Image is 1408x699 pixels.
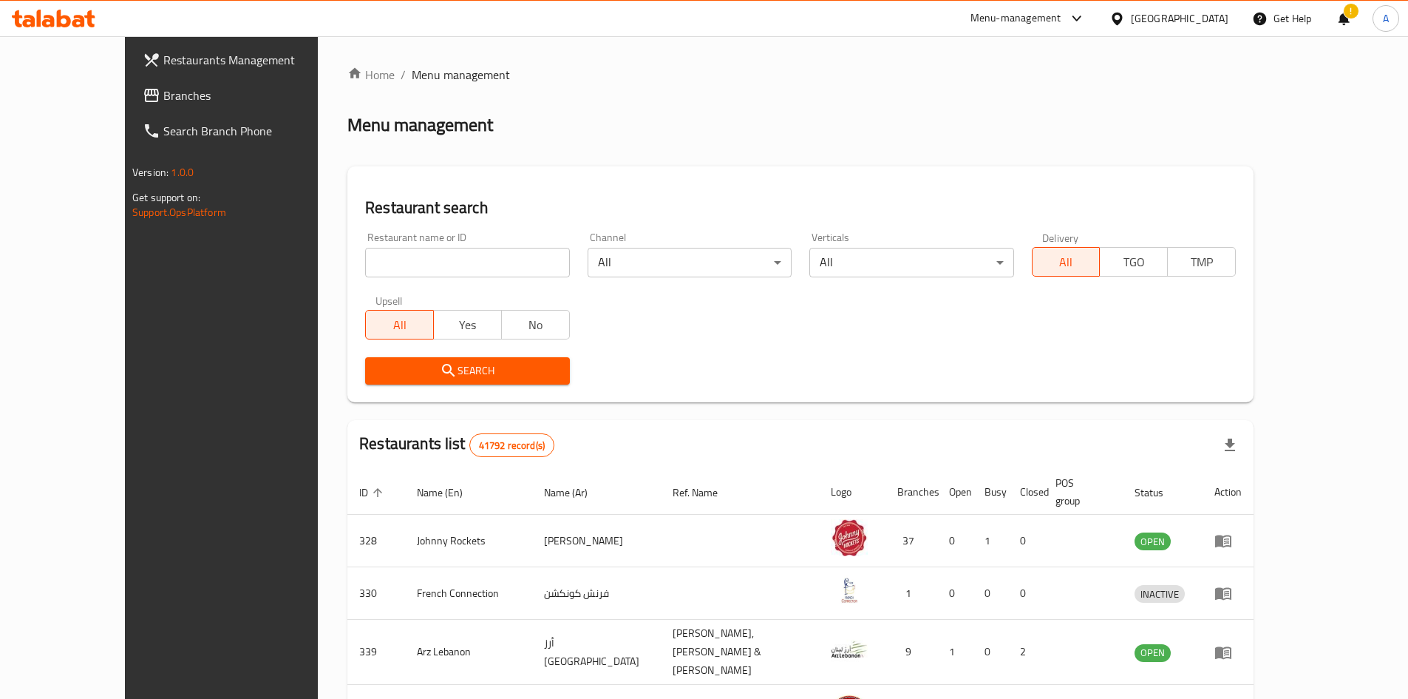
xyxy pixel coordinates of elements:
div: Menu-management [970,10,1061,27]
span: 1.0.0 [171,163,194,182]
h2: Restaurant search [365,197,1236,219]
td: 0 [1008,515,1044,567]
div: Total records count [469,433,554,457]
button: All [1032,247,1101,277]
button: TMP [1167,247,1236,277]
td: Arz Lebanon [405,620,532,685]
span: Menu management [412,66,510,84]
h2: Restaurants list [359,433,554,457]
span: ID [359,484,387,502]
span: Yes [440,314,496,336]
span: TGO [1106,251,1162,273]
td: 2 [1008,620,1044,685]
button: No [501,310,570,340]
th: Open [937,470,973,515]
td: Johnny Rockets [405,515,532,567]
span: Ref. Name [673,484,737,502]
span: Name (En) [417,484,482,502]
span: 41792 record(s) [470,439,554,453]
span: Version: [132,163,169,182]
span: Get support on: [132,188,200,207]
td: 330 [347,567,405,620]
span: TMP [1174,251,1230,273]
div: Export file [1212,428,1248,463]
div: [GEOGRAPHIC_DATA] [1131,10,1228,27]
td: فرنش كونكشن [532,567,661,620]
span: Branches [163,87,348,104]
button: TGO [1099,247,1168,277]
h2: Menu management [347,113,493,137]
label: Delivery [1042,232,1079,243]
button: Yes [433,310,502,340]
div: OPEN [1135,644,1171,662]
span: OPEN [1135,644,1171,661]
td: 9 [885,620,937,685]
span: Status [1135,484,1183,502]
input: Search for restaurant name or ID.. [365,248,569,277]
div: All [809,248,1013,277]
td: [PERSON_NAME] [532,515,661,567]
span: All [372,314,428,336]
button: Search [365,357,569,385]
span: All [1038,251,1095,273]
span: Search [377,362,557,380]
span: POS group [1055,474,1105,510]
img: Arz Lebanon [831,631,868,668]
th: Action [1203,470,1254,515]
a: Branches [131,78,360,113]
td: [PERSON_NAME],[PERSON_NAME] & [PERSON_NAME] [661,620,820,685]
div: INACTIVE [1135,585,1185,603]
td: 0 [937,515,973,567]
div: Menu [1214,532,1242,550]
label: Upsell [375,295,403,305]
span: OPEN [1135,533,1171,550]
div: Menu [1214,644,1242,661]
th: Busy [973,470,1008,515]
th: Closed [1008,470,1044,515]
td: 1 [885,567,937,620]
span: Restaurants Management [163,51,348,69]
td: 1 [973,515,1008,567]
img: Johnny Rockets [831,519,868,556]
span: INACTIVE [1135,586,1185,603]
th: Branches [885,470,937,515]
th: Logo [819,470,885,515]
div: All [588,248,792,277]
span: Name (Ar) [544,484,607,502]
td: 0 [973,620,1008,685]
a: Support.OpsPlatform [132,203,226,222]
td: 339 [347,620,405,685]
span: Search Branch Phone [163,122,348,140]
td: French Connection [405,567,532,620]
td: أرز [GEOGRAPHIC_DATA] [532,620,661,685]
img: French Connection [831,572,868,609]
td: 1 [937,620,973,685]
a: Restaurants Management [131,42,360,78]
td: 0 [937,567,973,620]
div: Menu [1214,584,1242,602]
td: 0 [1008,567,1044,620]
button: All [365,310,434,340]
div: OPEN [1135,533,1171,550]
a: Search Branch Phone [131,113,360,149]
td: 328 [347,515,405,567]
td: 37 [885,515,937,567]
span: No [508,314,564,336]
span: A [1383,10,1389,27]
td: 0 [973,567,1008,620]
a: Home [347,66,395,84]
li: / [401,66,406,84]
nav: breadcrumb [347,66,1254,84]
